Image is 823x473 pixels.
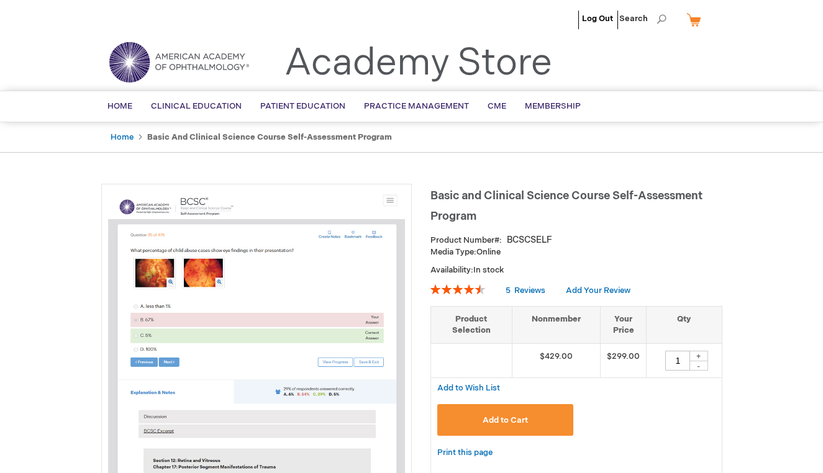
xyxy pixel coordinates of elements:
[689,351,708,361] div: +
[512,306,601,343] th: Nonmember
[431,306,512,343] th: Product Selection
[582,14,613,24] a: Log Out
[689,361,708,371] div: -
[483,415,528,425] span: Add to Cart
[506,286,547,295] a: 5 Reviews
[430,246,722,258] p: Online
[147,132,392,142] strong: Basic and Clinical Science Course Self-Assessment Program
[514,286,545,295] span: Reviews
[619,6,666,31] span: Search
[437,382,500,393] a: Add to Wish List
[665,351,690,371] input: Qty
[525,101,581,111] span: Membership
[111,132,134,142] a: Home
[601,343,647,377] td: $299.00
[430,235,502,245] strong: Product Number
[107,101,132,111] span: Home
[506,286,511,295] span: 5
[430,284,485,294] div: 92%
[512,343,601,377] td: $429.00
[260,101,345,111] span: Patient Education
[488,101,506,111] span: CME
[151,101,242,111] span: Clinical Education
[473,265,504,275] span: In stock
[430,189,703,223] span: Basic and Clinical Science Course Self-Assessment Program
[566,286,630,295] a: Add Your Review
[437,445,493,461] a: Print this page
[430,247,476,257] strong: Media Type:
[430,264,722,276] p: Availability:
[507,234,552,246] div: BCSCSELF
[284,41,552,86] a: Academy Store
[437,404,574,436] button: Add to Cart
[601,306,647,343] th: Your Price
[647,306,722,343] th: Qty
[364,101,469,111] span: Practice Management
